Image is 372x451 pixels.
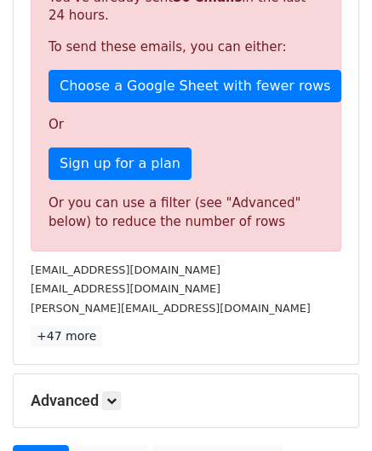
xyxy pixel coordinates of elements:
h5: Advanced [31,391,341,410]
a: +47 more [31,326,102,347]
p: To send these emails, you can either: [49,38,323,56]
iframe: Chat Widget [287,369,372,451]
small: [PERSON_NAME][EMAIL_ADDRESS][DOMAIN_NAME] [31,302,311,315]
small: [EMAIL_ADDRESS][DOMAIN_NAME] [31,282,220,295]
small: [EMAIL_ADDRESS][DOMAIN_NAME] [31,263,220,276]
a: Choose a Google Sheet with fewer rows [49,70,341,102]
a: Sign up for a plan [49,147,192,180]
div: Or you can use a filter (see "Advanced" below) to reduce the number of rows [49,194,323,232]
p: Or [49,116,323,134]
